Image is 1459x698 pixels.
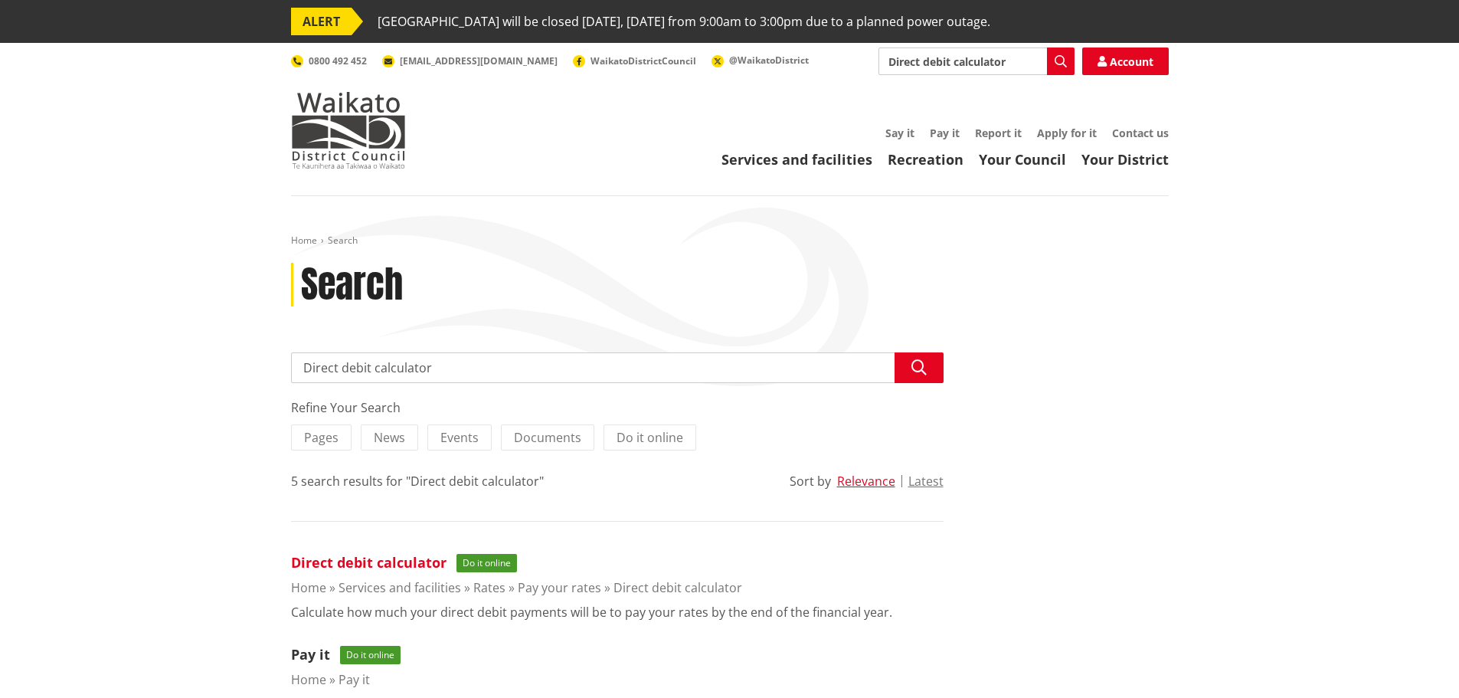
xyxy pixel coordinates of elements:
[291,8,352,35] span: ALERT
[400,54,558,67] span: [EMAIL_ADDRESS][DOMAIN_NAME]
[291,92,406,169] img: Waikato District Council - Te Kaunihera aa Takiwaa o Waikato
[721,150,872,169] a: Services and facilities
[908,474,944,488] button: Latest
[712,54,809,67] a: @WaikatoDistrict
[790,472,831,490] div: Sort by
[729,54,809,67] span: @WaikatoDistrict
[878,48,1075,75] input: Search input
[613,579,742,596] a: Direct debit calculator
[617,429,683,446] span: Do it online
[590,54,696,67] span: WaikatoDistrictCouncil
[514,429,581,446] span: Documents
[473,579,505,596] a: Rates
[291,553,447,572] a: Direct debit calculator
[291,671,326,688] a: Home
[291,352,944,383] input: Search input
[291,579,326,596] a: Home
[979,150,1066,169] a: Your Council
[456,554,517,572] span: Do it online
[291,398,944,417] div: Refine Your Search
[1389,634,1444,689] iframe: Messenger Launcher
[291,54,367,67] a: 0800 492 452
[340,646,401,664] span: Do it online
[291,234,1169,247] nav: breadcrumb
[304,429,339,446] span: Pages
[382,54,558,67] a: [EMAIL_ADDRESS][DOMAIN_NAME]
[837,474,895,488] button: Relevance
[1037,126,1097,140] a: Apply for it
[301,263,403,307] h1: Search
[930,126,960,140] a: Pay it
[291,603,892,621] p: Calculate how much your direct debit payments will be to pay your rates by the end of the financi...
[378,8,990,35] span: [GEOGRAPHIC_DATA] will be closed [DATE], [DATE] from 9:00am to 3:00pm due to a planned power outage.
[885,126,914,140] a: Say it
[1081,150,1169,169] a: Your District
[374,429,405,446] span: News
[440,429,479,446] span: Events
[888,150,963,169] a: Recreation
[339,671,370,688] a: Pay it
[339,579,461,596] a: Services and facilities
[309,54,367,67] span: 0800 492 452
[573,54,696,67] a: WaikatoDistrictCouncil
[291,472,544,490] div: 5 search results for "Direct debit calculator"
[1082,48,1169,75] a: Account
[1112,126,1169,140] a: Contact us
[291,234,317,247] a: Home
[328,234,358,247] span: Search
[975,126,1022,140] a: Report it
[518,579,601,596] a: Pay your rates
[291,645,330,664] a: Pay it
